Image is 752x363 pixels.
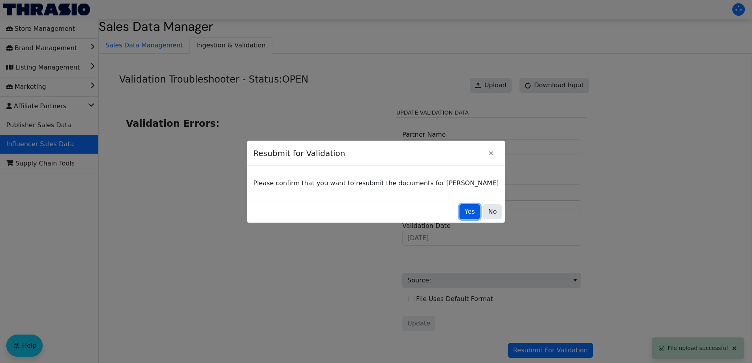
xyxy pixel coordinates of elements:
button: Yes [459,204,480,219]
button: Close [484,146,499,161]
p: Please confirm that you want to resubmit the documents for [PERSON_NAME] [253,179,499,188]
span: Resubmit for Validation [253,143,484,163]
button: No [483,204,502,219]
span: Yes [465,207,475,216]
span: No [488,207,497,216]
